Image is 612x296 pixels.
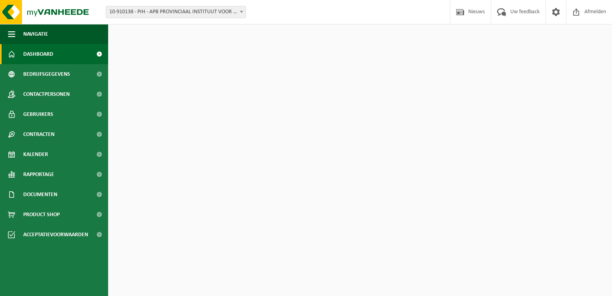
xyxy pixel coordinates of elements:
span: Contracten [23,124,54,144]
span: Bedrijfsgegevens [23,64,70,84]
span: Contactpersonen [23,84,70,104]
span: Documenten [23,184,57,205]
span: Dashboard [23,44,53,64]
span: Navigatie [23,24,48,44]
span: Kalender [23,144,48,164]
span: Rapportage [23,164,54,184]
span: 10-910138 - PIH - APB PROVINCIAAL INSTITUUT VOOR HYGIENE - ANTWERPEN [106,6,246,18]
span: Product Shop [23,205,60,225]
span: Gebruikers [23,104,53,124]
span: Acceptatievoorwaarden [23,225,88,245]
